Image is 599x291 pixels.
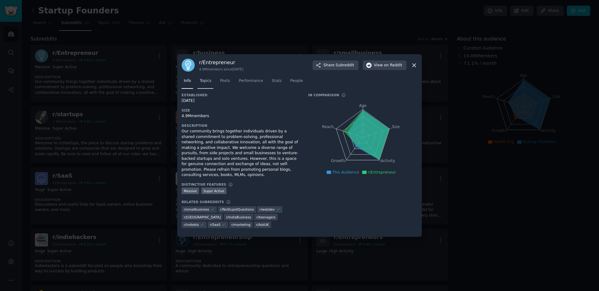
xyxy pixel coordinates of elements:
[313,60,358,70] button: ShareSubreddit
[359,103,367,108] tspan: Age
[384,63,402,68] span: on Reddit
[256,222,269,227] span: r/ AskUK
[270,76,284,89] a: Stats
[200,78,211,84] span: Topics
[182,98,299,104] div: [DATE]
[259,207,275,212] span: r/ webdev
[210,222,221,227] span: r/ SaaS
[184,222,199,227] span: r/ indiebiz
[256,215,275,219] span: r/ teenagers
[236,76,265,89] a: Performance
[182,93,299,97] h3: Established
[182,59,195,72] img: Entrepreneur
[182,123,299,128] h3: Description
[288,76,305,89] a: People
[239,78,263,84] span: Performance
[184,215,221,219] span: r/ [GEOGRAPHIC_DATA]
[182,113,299,119] div: 4.9M members
[272,78,281,84] span: Stats
[324,63,354,68] span: Share
[374,63,402,68] span: View
[182,76,193,89] a: Info
[184,78,191,84] span: Info
[381,159,395,163] tspan: Activity
[184,207,209,212] span: r/ smallbusiness
[182,108,299,112] h3: Size
[308,93,339,97] h3: In Comparison
[199,67,243,71] div: 4.9M members since [DATE]
[182,188,199,194] div: Massive
[199,59,243,66] h3: r/ Entrepreneur
[226,215,251,219] span: r/ IndiaBusiness
[392,125,400,129] tspan: Size
[220,78,230,84] span: Posts
[368,170,396,174] span: r/Entrepreneur
[290,78,303,84] span: People
[182,182,226,187] h3: Distinctive Features
[231,222,251,227] span: r/ marketing
[218,76,232,89] a: Posts
[182,129,299,178] div: Our community brings together individuals driven by a shared commitment to problem-solving, profe...
[220,207,254,212] span: r/ NoStupidQuestions
[332,170,359,174] span: This Audience
[201,188,226,194] div: Super Active
[182,200,224,204] h3: Related Subreddits
[322,125,334,129] tspan: Reach
[197,76,213,89] a: Topics
[336,63,354,68] span: Subreddit
[363,60,407,70] button: Viewon Reddit
[331,159,345,163] tspan: Growth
